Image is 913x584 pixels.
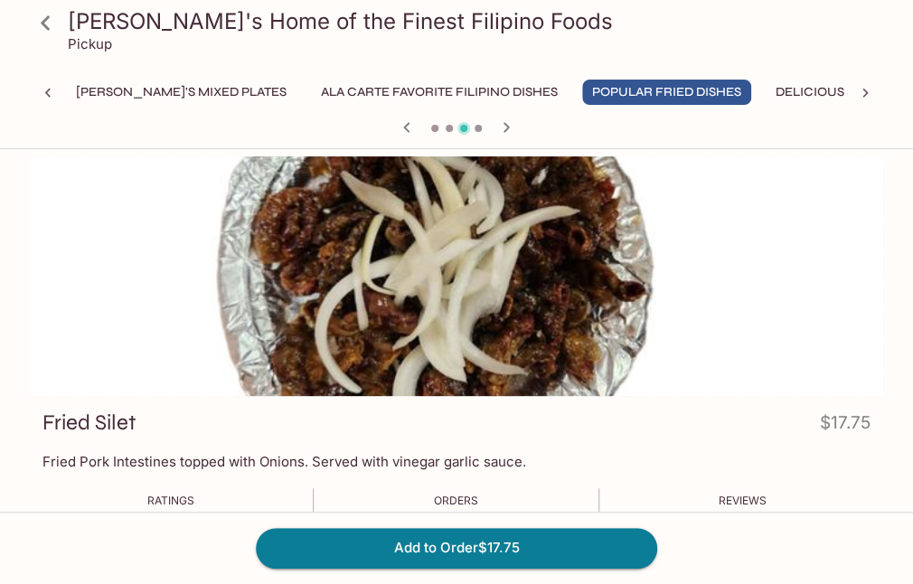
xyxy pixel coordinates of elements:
[68,35,112,52] p: Pickup
[147,494,194,507] span: Ratings
[311,80,568,105] button: Ala Carte Favorite Filipino Dishes
[256,528,657,568] button: Add to Order$17.75
[766,80,899,105] button: Delicious Soups
[66,80,296,105] button: [PERSON_NAME]'s Mixed Plates
[30,156,883,396] div: Fried Silet
[434,494,478,507] span: Orders
[42,453,871,470] p: Fried Pork Intestines topped with Onions. Served with vinegar garlic sauce.
[719,494,767,507] span: Reviews
[582,80,751,105] button: Popular Fried Dishes
[68,7,876,35] h3: [PERSON_NAME]'s Home of the Finest Filipino Foods
[820,409,871,444] h4: $17.75
[42,409,136,437] h3: Fried Silet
